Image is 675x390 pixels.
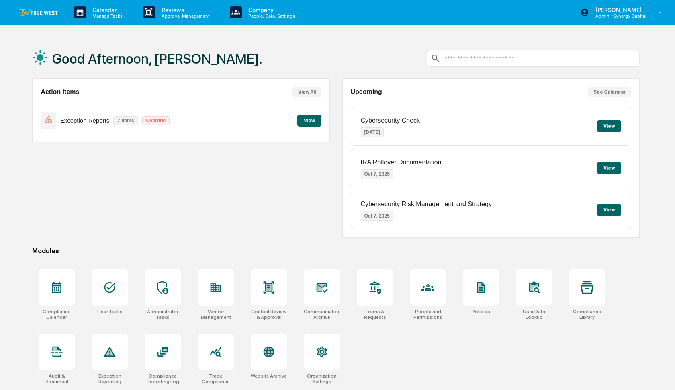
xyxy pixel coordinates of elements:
[242,6,299,13] p: Company
[251,373,287,379] div: Website Archive
[97,309,123,314] div: User Tasks
[304,309,340,320] div: Communications Archive
[39,373,75,384] div: Audit & Document Logs
[145,373,181,384] div: Compliance Reporting Log
[589,6,646,13] p: [PERSON_NAME]
[39,309,75,320] div: Compliance Calendar
[113,116,138,125] p: 7 items
[351,88,382,96] h2: Upcoming
[142,116,170,125] p: Overdue
[52,51,262,67] h1: Good Afternoon, [PERSON_NAME].
[242,13,299,19] p: People, Data, Settings
[251,309,287,320] div: Content Review & Approval
[19,9,58,16] img: logo
[361,159,442,166] p: IRA Rollover Documentation
[60,117,110,124] p: Exception Reports
[472,309,490,314] div: Policies
[145,309,181,320] div: Administrator Tasks
[92,373,128,384] div: Exception Reporting
[41,88,79,96] h2: Action Items
[588,87,631,97] button: See Calendar
[516,309,552,320] div: User Data Lookup
[361,117,420,124] p: Cybersecurity Check
[297,116,321,124] a: View
[569,309,605,320] div: Compliance Library
[361,211,393,221] p: Oct 7, 2025
[155,13,214,19] p: Approval Management
[297,115,321,127] button: View
[410,309,446,320] div: People and Permissions
[361,169,393,179] p: Oct 7, 2025
[597,204,621,216] button: View
[198,309,234,320] div: Vendor Management
[597,162,621,174] button: View
[86,6,127,13] p: Calendar
[361,201,492,208] p: Cybersecurity Risk Management and Strategy
[597,120,621,132] button: View
[32,247,640,255] div: Modules
[155,6,214,13] p: Reviews
[304,373,340,384] div: Organization Settings
[86,13,127,19] p: Manage Tasks
[198,373,234,384] div: Trade Compliance
[357,309,393,320] div: Forms & Requests
[589,13,646,19] p: Admin • Synergy Capital
[361,127,384,137] p: [DATE]
[292,87,321,97] button: View All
